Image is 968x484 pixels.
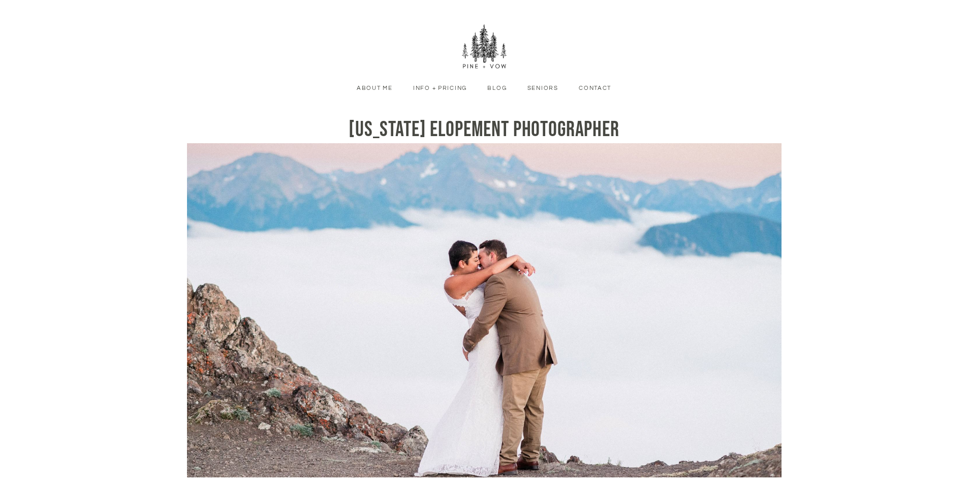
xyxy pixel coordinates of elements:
[187,88,782,484] img: Bride and Groom kiss on top of mountain in Olympic National Park. Photo by Washington Elopement P...
[480,84,514,93] a: Blog
[571,84,619,93] a: Contact
[349,117,619,143] span: [US_STATE] Elopement Photographer
[405,84,475,93] a: Info + Pricing
[349,84,400,93] a: About Me
[519,84,566,93] a: Seniors
[461,24,507,70] img: Pine + Vow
